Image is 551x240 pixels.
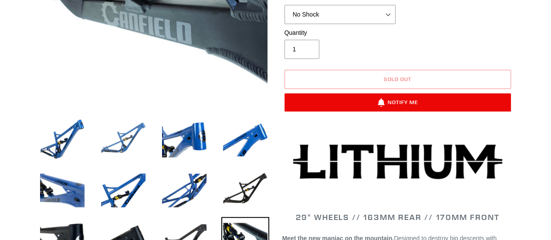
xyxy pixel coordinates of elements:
img: Load image into Gallery viewer, LITHIUM - Frameset [160,116,208,164]
label: Quantity [284,28,396,37]
img: Load image into Gallery viewer, LITHIUM - Frameset [99,116,147,164]
img: Load image into Gallery viewer, LITHIUM - Frameset [38,116,86,164]
img: Load image into Gallery viewer, LITHIUM - Frameset [38,166,86,214]
img: Load image into Gallery viewer, LITHIUM - Frameset [221,166,269,214]
img: Load image into Gallery viewer, LITHIUM - Frameset [99,166,147,214]
button: Notify Me [284,93,511,112]
img: Load image into Gallery viewer, LITHIUM - Frameset [160,166,208,214]
span: Sold out [384,76,412,82]
img: Load image into Gallery viewer, LITHIUM - Frameset [221,116,269,164]
button: Sold out [284,70,511,89]
img: Lithium-Logo_480x480.png [293,144,502,179]
span: 29" WHEELS // 163mm REAR // 170mm FRONT [296,212,499,222]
